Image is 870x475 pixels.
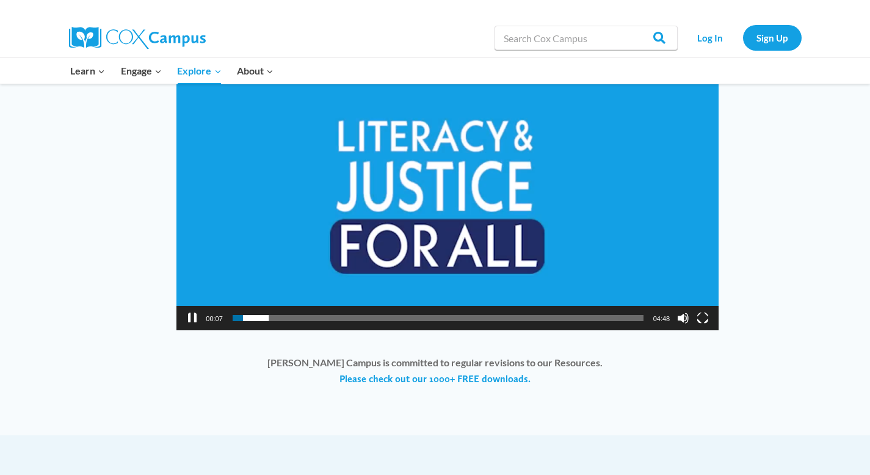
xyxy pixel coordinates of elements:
span: 04:48 [653,315,670,322]
nav: Secondary Navigation [684,25,802,50]
span: 00:07 [206,315,223,322]
input: Search Cox Campus [495,26,678,50]
div: Video Player [176,26,719,330]
button: Pause [186,312,198,324]
button: Fullscreen [697,312,709,324]
button: Child menu of Engage [113,58,170,84]
button: Child menu of Learn [63,58,114,84]
p: [PERSON_NAME] Campus is committed to regular revisions to our Resources. [24,355,846,386]
button: Child menu of Explore [170,58,230,84]
a: Sign Up [743,25,802,50]
button: Child menu of About [229,58,281,84]
button: Mute [677,312,689,324]
img: Cox Campus [69,27,206,49]
a: Please check out our 1000+ FREE downloads. [339,372,531,386]
a: Log In [684,25,737,50]
nav: Primary Navigation [63,58,281,84]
